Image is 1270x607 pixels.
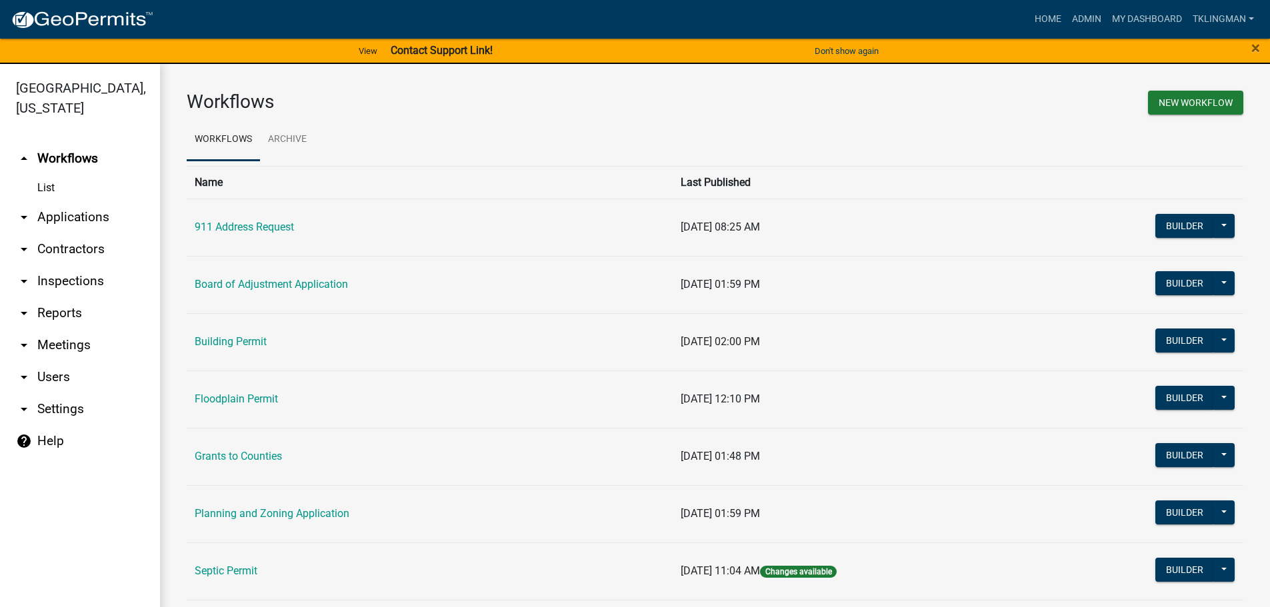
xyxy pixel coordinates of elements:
[681,392,760,405] span: [DATE] 12:10 PM
[1155,386,1214,410] button: Builder
[195,392,278,405] a: Floodplain Permit
[681,278,760,291] span: [DATE] 01:59 PM
[195,278,348,291] a: Board of Adjustment Application
[1148,91,1243,115] button: New Workflow
[195,507,349,520] a: Planning and Zoning Application
[681,450,760,462] span: [DATE] 01:48 PM
[681,335,760,348] span: [DATE] 02:00 PM
[16,209,32,225] i: arrow_drop_down
[195,450,282,462] a: Grants to Counties
[681,564,760,577] span: [DATE] 11:04 AM
[681,221,760,233] span: [DATE] 08:25 AM
[187,119,260,161] a: Workflows
[16,151,32,167] i: arrow_drop_up
[809,40,884,62] button: Don't show again
[681,507,760,520] span: [DATE] 01:59 PM
[391,44,493,57] strong: Contact Support Link!
[1251,39,1260,57] span: ×
[1155,328,1214,352] button: Builder
[187,91,705,113] h3: Workflows
[187,166,673,199] th: Name
[16,433,32,449] i: help
[1155,214,1214,238] button: Builder
[1155,271,1214,295] button: Builder
[16,241,32,257] i: arrow_drop_down
[16,401,32,417] i: arrow_drop_down
[1155,443,1214,467] button: Builder
[195,335,267,348] a: Building Permit
[1187,7,1259,32] a: tklingman
[195,564,257,577] a: Septic Permit
[16,273,32,289] i: arrow_drop_down
[1107,7,1187,32] a: My Dashboard
[260,119,315,161] a: Archive
[16,305,32,321] i: arrow_drop_down
[760,566,836,578] span: Changes available
[1067,7,1107,32] a: Admin
[353,40,383,62] a: View
[673,166,1037,199] th: Last Published
[16,337,32,353] i: arrow_drop_down
[195,221,294,233] a: 911 Address Request
[1155,558,1214,582] button: Builder
[1155,500,1214,524] button: Builder
[1251,40,1260,56] button: Close
[1029,7,1067,32] a: Home
[16,369,32,385] i: arrow_drop_down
